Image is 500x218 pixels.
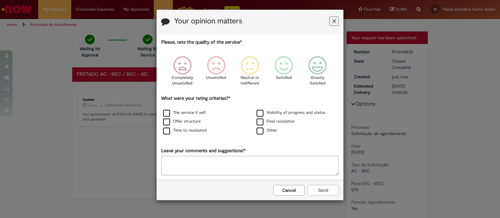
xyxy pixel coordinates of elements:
[257,128,277,133] label: Other
[161,95,339,135] div: What were your rating criterias?*
[163,128,207,133] label: Time to resolution
[161,39,242,46] label: Please, rate the quality of the service*
[171,75,193,86] p: Completely Unsatisfied
[239,75,261,86] p: Neutral or indifferent
[206,75,226,81] p: Unsatisfied
[306,75,329,86] p: Greatly Satisfied
[257,119,295,124] label: Final resolution
[174,17,242,25] label: Your opinion matters
[161,148,246,154] label: Leave your comments and suggestions!*
[234,51,266,94] div: Neutral or indifferent
[276,75,292,81] p: Satisfied
[257,110,325,116] label: Visibility of progress and status
[200,51,232,94] div: Unsatisfied
[166,51,198,94] div: Completely Unsatisfied
[302,51,333,94] div: Greatly Satisfied
[273,185,305,196] button: Cancel
[163,110,206,116] label: The service it self
[163,119,201,124] label: Offer structure
[268,51,300,94] div: Satisfied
